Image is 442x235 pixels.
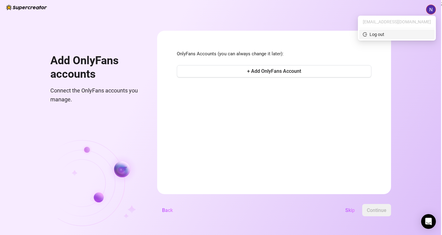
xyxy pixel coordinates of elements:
span: Skip [345,207,355,213]
span: logout [363,32,367,37]
span: + Add OnlyFans Account [247,68,301,74]
div: Log out [370,31,384,38]
button: + Add OnlyFans Account [177,65,371,77]
button: Continue [362,204,391,216]
img: logo [6,5,47,10]
span: Back [162,207,173,213]
button: Back [157,204,178,216]
h1: Add OnlyFans accounts [50,54,142,81]
button: Skip [340,204,360,216]
img: ACg8ocKENsqAhk--uLl07ThLS8cht3qcs4WWkBEsZx6_l4D-ZXufdA=s96-c [426,5,436,14]
span: Connect the OnlyFans accounts you manage. [50,86,142,104]
span: OnlyFans Accounts (you can always change it later): [177,50,371,58]
span: [EMAIL_ADDRESS][DOMAIN_NAME] [363,18,431,25]
div: Open Intercom Messenger [421,214,436,229]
